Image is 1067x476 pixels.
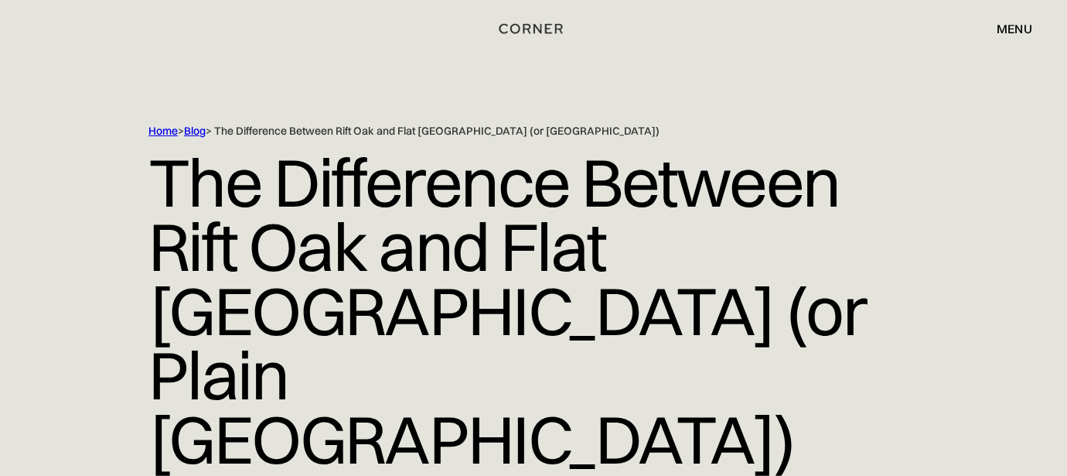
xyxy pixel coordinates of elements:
div: > > The Difference Between Rift Oak and Flat [GEOGRAPHIC_DATA] (or [GEOGRAPHIC_DATA]) [148,124,875,139]
a: Blog [184,124,206,138]
div: menu [981,15,1032,42]
a: home [498,19,569,39]
div: menu [997,22,1032,35]
a: Home [148,124,178,138]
